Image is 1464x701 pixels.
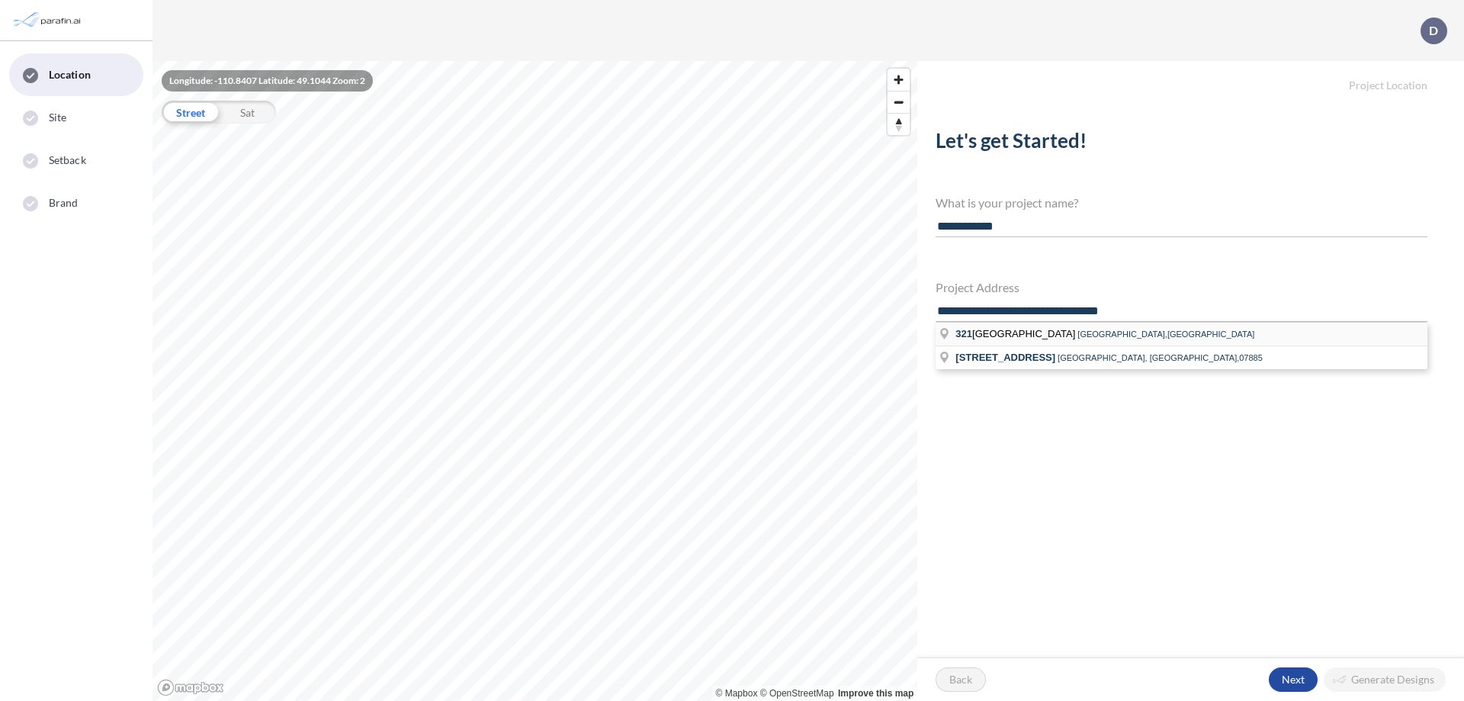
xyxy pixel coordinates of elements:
button: Zoom out [888,91,910,113]
button: Next [1269,667,1318,692]
span: [GEOGRAPHIC_DATA],[GEOGRAPHIC_DATA] [1077,330,1254,339]
span: Zoom out [888,92,910,113]
a: Mapbox [716,688,758,699]
h4: What is your project name? [936,195,1427,210]
p: Next [1282,672,1305,687]
button: Zoom in [888,69,910,91]
span: [GEOGRAPHIC_DATA], [GEOGRAPHIC_DATA],07885 [1058,353,1263,362]
span: 321 [955,328,972,339]
canvas: Map [152,61,917,701]
img: Parafin [11,6,85,34]
span: Brand [49,195,79,211]
a: Mapbox homepage [157,679,224,696]
h2: Let's get Started! [936,129,1427,159]
h4: Project Address [936,280,1427,294]
span: [GEOGRAPHIC_DATA] [955,328,1077,339]
div: Longitude: -110.8407 Latitude: 49.1044 Zoom: 2 [162,70,373,92]
span: Location [49,67,91,82]
span: Setback [49,153,86,168]
button: Reset bearing to north [888,113,910,135]
a: OpenStreetMap [760,688,834,699]
span: Reset bearing to north [888,114,910,135]
p: D [1429,24,1438,37]
div: Sat [219,101,276,124]
a: Improve this map [838,688,913,699]
div: Street [162,101,219,124]
span: [STREET_ADDRESS] [955,352,1055,363]
h5: Project Location [917,61,1464,92]
span: Site [49,110,66,125]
